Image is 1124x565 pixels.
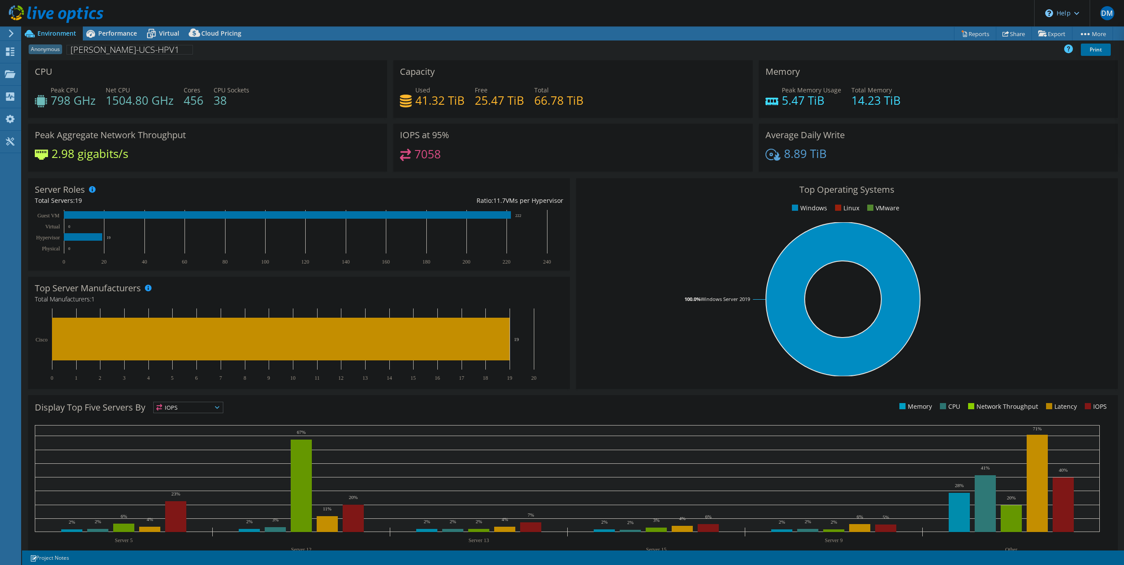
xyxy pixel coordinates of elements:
[261,259,269,265] text: 100
[51,375,53,381] text: 0
[69,519,75,525] text: 2%
[382,259,390,265] text: 160
[36,337,48,343] text: Cisco
[415,86,430,94] span: Used
[450,519,456,524] text: 2%
[98,29,137,37] span: Performance
[646,547,666,553] text: Server 15
[765,130,845,140] h3: Average Daily Write
[1044,402,1077,411] li: Latency
[244,375,246,381] text: 8
[301,259,309,265] text: 120
[883,514,889,520] text: 5%
[1081,44,1111,56] a: Print
[349,495,358,500] text: 20%
[954,27,996,40] a: Reports
[583,185,1111,194] h3: Top Operating Systems
[1083,402,1107,411] li: IOPS
[897,402,932,411] li: Memory
[297,429,306,435] text: 67%
[981,465,990,470] text: 41%
[653,517,660,523] text: 3%
[459,375,464,381] text: 17
[291,547,311,553] text: Server 12
[323,506,332,511] text: 11%
[865,203,899,213] li: VMware
[825,537,843,543] text: Server 9
[851,95,901,105] h4: 14.23 TiB
[182,259,187,265] text: 60
[147,375,150,381] text: 4
[142,259,147,265] text: 40
[831,519,837,525] text: 2%
[362,375,368,381] text: 13
[493,196,506,205] span: 11.7
[782,95,841,105] h4: 5.47 TiB
[147,517,153,522] text: 4%
[154,402,223,413] span: IOPS
[705,514,712,519] text: 6%
[214,95,249,105] h4: 38
[1007,495,1016,500] text: 20%
[476,519,482,524] text: 2%
[222,259,228,265] text: 80
[91,295,95,303] span: 1
[107,235,111,240] text: 19
[42,246,60,252] text: Physical
[201,29,241,37] span: Cloud Pricing
[35,67,52,77] h3: CPU
[507,375,512,381] text: 19
[1045,9,1053,17] svg: \n
[35,185,85,194] h3: Server Roles
[246,519,253,524] text: 2%
[1005,547,1017,553] text: Other
[779,519,785,525] text: 2%
[35,283,141,293] h3: Top Server Manufacturers
[679,516,686,521] text: 4%
[514,337,519,342] text: 19
[342,259,350,265] text: 140
[115,537,133,543] text: Server 5
[29,44,62,54] span: Anonymous
[272,517,279,522] text: 3%
[106,95,174,105] h4: 1504.80 GHz
[534,86,549,94] span: Total
[502,517,508,522] text: 4%
[24,552,75,563] a: Project Notes
[184,95,203,105] h4: 456
[851,86,892,94] span: Total Memory
[515,213,521,218] text: 222
[435,375,440,381] text: 16
[475,95,524,105] h4: 25.47 TiB
[601,519,608,525] text: 2%
[195,375,198,381] text: 6
[68,246,70,251] text: 0
[627,520,634,525] text: 2%
[1059,467,1068,473] text: 40%
[37,213,59,219] text: Guest VM
[35,294,563,304] h4: Total Manufacturers:
[784,149,827,158] h4: 8.89 TiB
[833,203,859,213] li: Linux
[483,375,488,381] text: 18
[75,196,82,205] span: 19
[414,149,441,159] h4: 7058
[387,375,392,381] text: 14
[106,86,130,94] span: Net CPU
[462,259,470,265] text: 200
[528,512,534,517] text: 7%
[684,296,701,302] tspan: 100.0%
[121,514,127,519] text: 6%
[1100,6,1114,20] span: DM
[45,224,60,230] text: Virtual
[415,95,465,105] h4: 41.32 TiB
[95,519,101,524] text: 2%
[996,27,1032,40] a: Share
[424,519,430,524] text: 2%
[422,259,430,265] text: 180
[701,296,750,302] tspan: Windows Server 2019
[765,67,800,77] h3: Memory
[99,375,101,381] text: 2
[35,130,186,140] h3: Peak Aggregate Network Throughput
[469,537,489,543] text: Server 13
